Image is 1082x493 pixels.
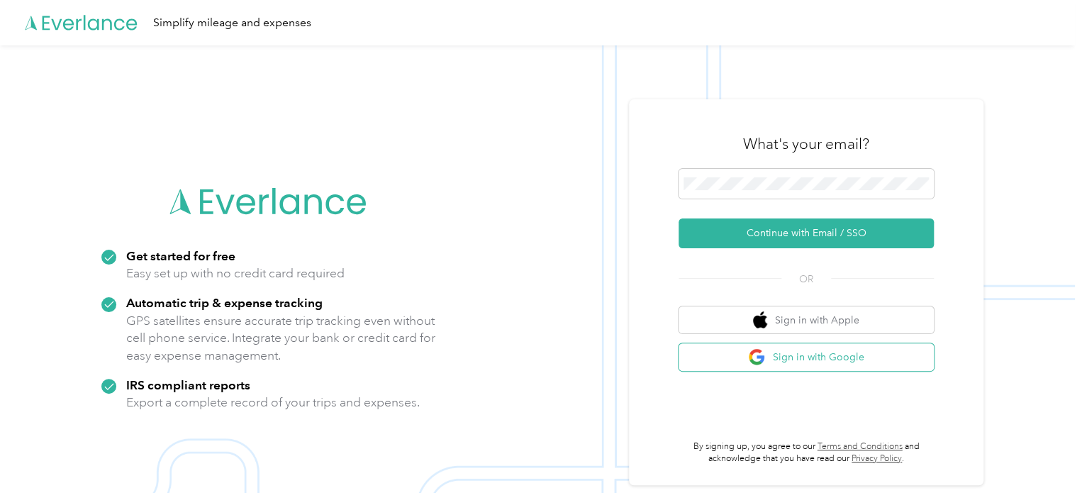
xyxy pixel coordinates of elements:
[679,218,934,248] button: Continue with Email / SSO
[126,312,436,365] p: GPS satellites ensure accurate trip tracking even without cell phone service. Integrate your bank...
[126,377,250,392] strong: IRS compliant reports
[753,311,767,329] img: apple logo
[679,306,934,334] button: apple logoSign in with Apple
[126,265,345,282] p: Easy set up with no credit card required
[781,272,831,287] span: OR
[748,348,766,366] img: google logo
[126,295,323,310] strong: Automatic trip & expense tracking
[679,343,934,371] button: google logoSign in with Google
[126,248,235,263] strong: Get started for free
[679,441,934,465] p: By signing up, you agree to our and acknowledge that you have read our .
[743,134,869,154] h3: What's your email?
[818,441,903,452] a: Terms and Conditions
[126,394,420,411] p: Export a complete record of your trips and expenses.
[153,14,311,32] div: Simplify mileage and expenses
[852,453,902,464] a: Privacy Policy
